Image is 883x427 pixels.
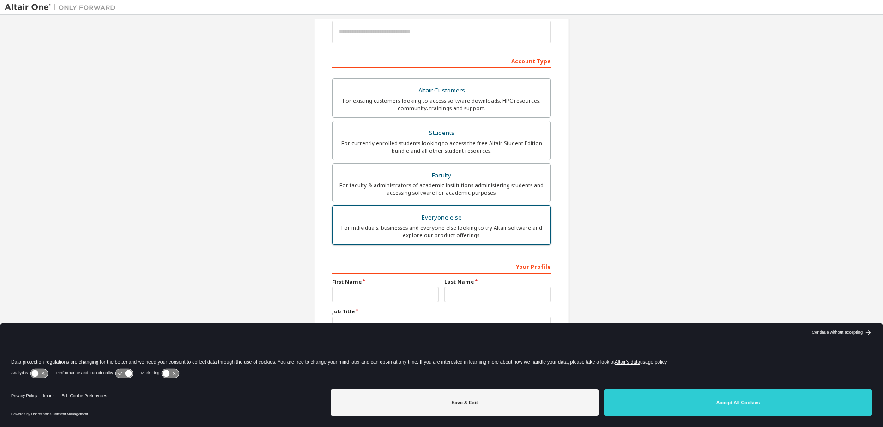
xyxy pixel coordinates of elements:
div: Your Profile [332,259,551,274]
div: For currently enrolled students looking to access the free Altair Student Edition bundle and all ... [338,140,545,154]
div: For existing customers looking to access software downloads, HPC resources, community, trainings ... [338,97,545,112]
div: Everyone else [338,211,545,224]
div: Faculty [338,169,545,182]
div: For faculty & administrators of academic institutions administering students and accessing softwa... [338,182,545,196]
div: Account Type [332,53,551,68]
div: Altair Customers [338,84,545,97]
label: First Name [332,278,439,286]
div: For individuals, businesses and everyone else looking to try Altair software and explore our prod... [338,224,545,239]
label: Job Title [332,308,551,315]
label: Last Name [444,278,551,286]
img: Altair One [5,3,120,12]
div: Students [338,127,545,140]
